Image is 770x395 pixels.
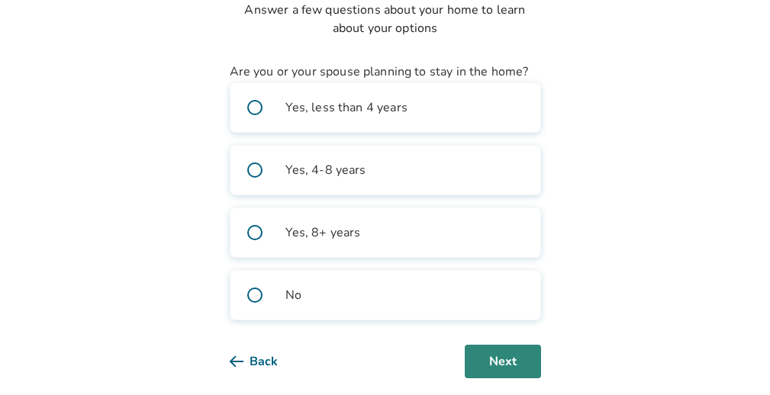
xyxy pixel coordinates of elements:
[285,98,408,117] span: Yes, less than 4 years
[285,286,301,304] span: No
[230,63,529,80] span: Are you or your spouse planning to stay in the home?
[694,322,770,395] iframe: Chat Widget
[230,345,302,378] button: Back
[285,223,361,242] span: Yes, 8+ years
[285,161,366,179] span: Yes, 4-8 years
[230,1,541,37] p: Answer a few questions about your home to learn about your options
[465,345,541,378] button: Next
